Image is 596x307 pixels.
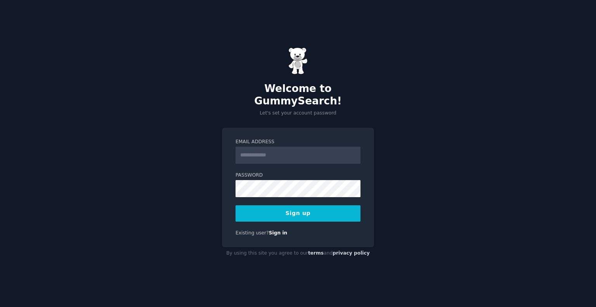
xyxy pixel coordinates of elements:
label: Password [236,172,360,179]
div: By using this site you agree to our and [222,247,374,260]
a: Sign in [269,230,288,236]
img: Gummy Bear [288,47,308,75]
button: Sign up [236,205,360,222]
a: privacy policy [333,250,370,256]
label: Email Address [236,139,360,146]
a: terms [308,250,324,256]
p: Let's set your account password [222,110,374,117]
span: Existing user? [236,230,269,236]
h2: Welcome to GummySearch! [222,83,374,107]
